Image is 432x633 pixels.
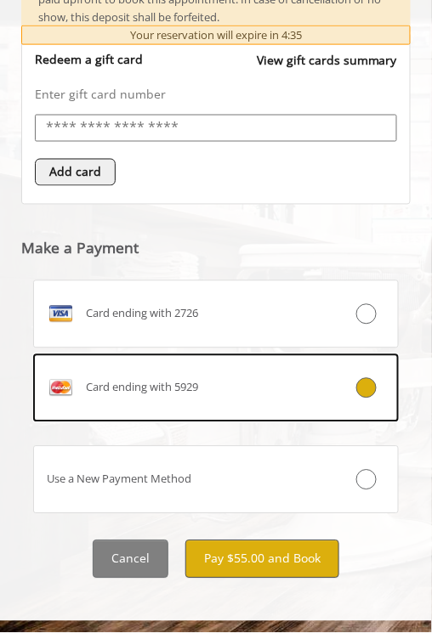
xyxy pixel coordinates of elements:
div: Use a New Payment Method [34,471,338,489]
span: Card ending with 2726 [86,305,198,323]
img: VISA [47,301,74,328]
label: Make a Payment [21,240,139,257]
span: Card ending with 5929 [86,379,198,397]
button: Cancel [93,540,168,579]
p: Enter gift card number [35,86,397,103]
a: View gift cards summary [257,51,397,86]
p: Redeem a gift card [35,51,143,68]
button: Add card [35,159,116,186]
button: Pay $55.00 and Book [185,540,339,579]
img: MASTERCARD [47,375,74,402]
div: Your reservation will expire in 4:35 [21,25,411,45]
label: Use a New Payment Method [33,446,399,514]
